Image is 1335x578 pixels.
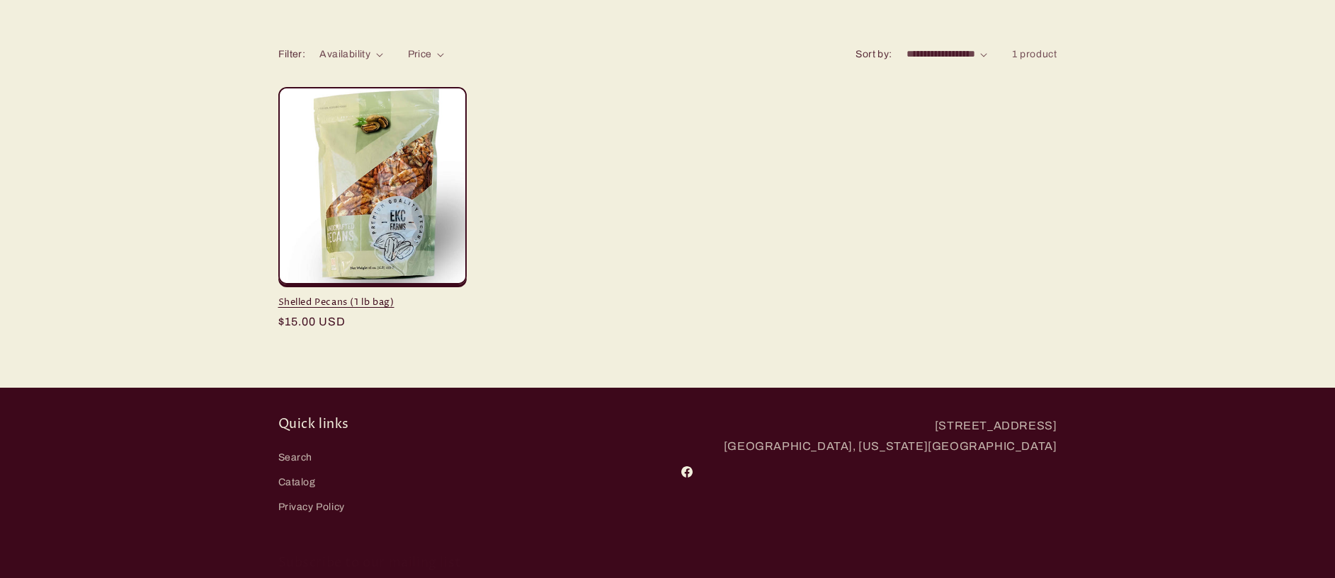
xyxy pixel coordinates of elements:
[672,416,1057,457] p: [STREET_ADDRESS] [GEOGRAPHIC_DATA], [US_STATE][GEOGRAPHIC_DATA]
[408,49,432,59] span: Price
[278,449,313,470] a: Search
[319,49,370,59] span: Availability
[278,416,664,432] h2: Quick links
[278,555,902,571] h2: Subscribe to our mailing list
[278,296,467,308] a: Shelled Pecans (1 lb bag)
[856,49,892,59] label: Sort by:
[319,47,382,62] summary: Availability (0 selected)
[278,470,316,495] a: Catalog
[408,47,445,62] summary: Price
[1012,49,1057,59] span: 1 product
[278,47,306,62] h2: Filter:
[278,495,345,519] a: Privacy Policy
